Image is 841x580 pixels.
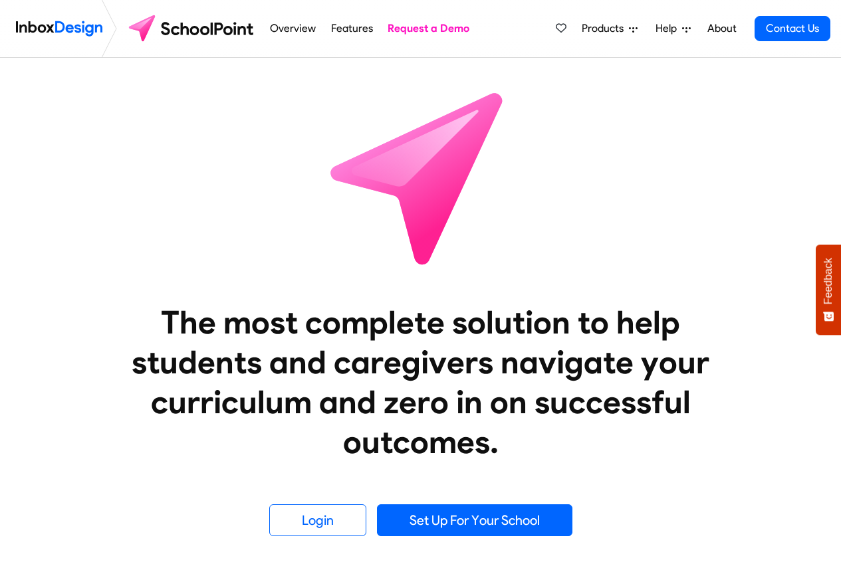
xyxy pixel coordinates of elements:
[105,302,737,462] heading: The most complete solution to help students and caregivers navigate your curriculum and zero in o...
[656,21,682,37] span: Help
[327,15,376,42] a: Features
[269,504,366,536] a: Login
[384,15,473,42] a: Request a Demo
[703,15,740,42] a: About
[122,13,263,45] img: schoolpoint logo
[822,258,834,304] span: Feedback
[267,15,320,42] a: Overview
[816,244,841,335] button: Feedback - Show survey
[582,21,629,37] span: Products
[755,16,830,41] a: Contact Us
[576,15,643,42] a: Products
[301,58,541,297] img: icon_schoolpoint.svg
[650,15,696,42] a: Help
[377,504,572,536] a: Set Up For Your School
